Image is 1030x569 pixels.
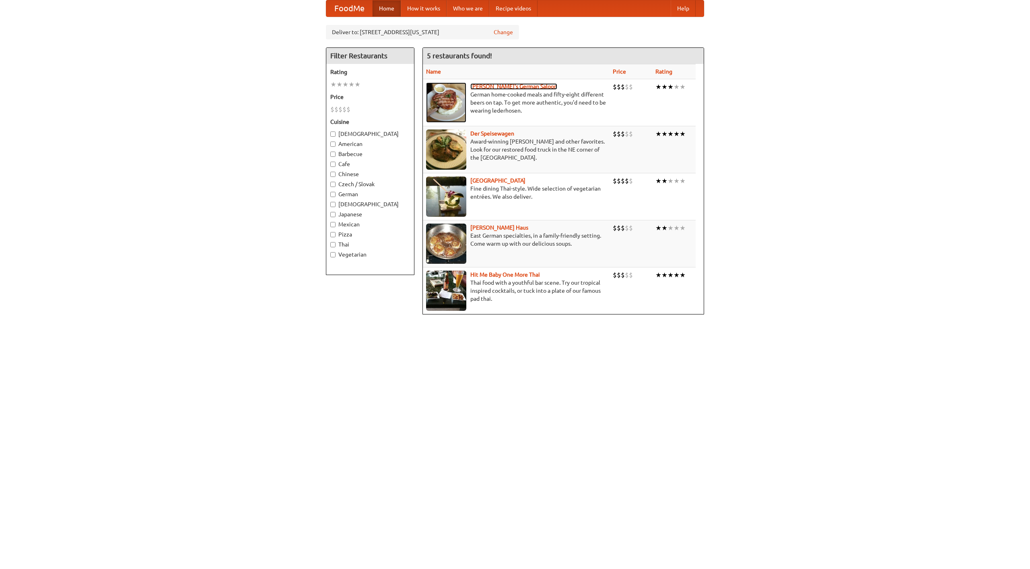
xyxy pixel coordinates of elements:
li: $ [625,271,629,279]
li: $ [334,105,338,114]
li: $ [621,271,625,279]
a: Name [426,68,441,75]
li: ★ [667,82,674,91]
li: $ [617,271,621,279]
li: $ [621,177,625,185]
li: $ [617,82,621,91]
li: $ [617,177,621,185]
li: ★ [655,82,661,91]
img: esthers.jpg [426,82,466,123]
li: ★ [661,129,667,138]
input: [DEMOGRAPHIC_DATA] [330,131,336,137]
h5: Cuisine [330,118,410,126]
li: ★ [667,177,674,185]
li: $ [629,271,633,279]
li: ★ [330,80,336,89]
li: $ [613,129,617,138]
label: Japanese [330,210,410,218]
label: [DEMOGRAPHIC_DATA] [330,130,410,138]
li: ★ [674,271,680,279]
a: Help [671,0,696,16]
li: ★ [661,177,667,185]
li: $ [621,129,625,138]
h5: Rating [330,68,410,76]
li: $ [613,177,617,185]
li: ★ [680,177,686,185]
div: Deliver to: [STREET_ADDRESS][US_STATE] [326,25,519,39]
li: ★ [661,224,667,232]
li: $ [621,224,625,232]
p: Award-winning [PERSON_NAME] and other favorites. Look for our restored food truck in the NE corne... [426,138,606,162]
label: Chinese [330,170,410,178]
label: German [330,190,410,198]
a: Change [494,28,513,36]
label: Thai [330,240,410,249]
a: Rating [655,68,672,75]
li: ★ [667,271,674,279]
a: Who we are [447,0,489,16]
a: [GEOGRAPHIC_DATA] [470,177,525,184]
img: babythai.jpg [426,271,466,311]
li: $ [625,177,629,185]
li: ★ [674,82,680,91]
a: How it works [401,0,447,16]
input: American [330,142,336,147]
input: German [330,192,336,197]
a: Home [373,0,401,16]
li: ★ [680,271,686,279]
li: ★ [680,129,686,138]
li: ★ [655,129,661,138]
label: Cafe [330,160,410,168]
label: [DEMOGRAPHIC_DATA] [330,200,410,208]
li: $ [613,224,617,232]
input: Japanese [330,212,336,217]
input: Thai [330,242,336,247]
a: Hit Me Baby One More Thai [470,271,540,278]
li: $ [613,271,617,279]
li: $ [330,105,334,114]
input: Mexican [330,222,336,227]
img: speisewagen.jpg [426,129,466,170]
h4: Filter Restaurants [326,48,414,64]
li: ★ [342,80,348,89]
li: $ [617,224,621,232]
li: $ [338,105,342,114]
li: ★ [674,177,680,185]
li: $ [625,82,629,91]
input: Cafe [330,162,336,167]
li: ★ [680,82,686,91]
b: [PERSON_NAME]'s German Saloon [470,83,557,90]
input: Pizza [330,232,336,237]
li: ★ [667,224,674,232]
li: $ [613,82,617,91]
input: Chinese [330,172,336,177]
a: FoodMe [326,0,373,16]
p: Thai food with a youthful bar scene. Try our tropical inspired cocktails, or tuck into a plate of... [426,279,606,303]
a: Recipe videos [489,0,538,16]
li: ★ [336,80,342,89]
img: kohlhaus.jpg [426,224,466,264]
li: $ [346,105,350,114]
label: American [330,140,410,148]
b: Der Speisewagen [470,130,514,137]
input: Vegetarian [330,252,336,257]
p: German home-cooked meals and fifty-eight different beers on tap. To get more authentic, you'd nee... [426,90,606,115]
ng-pluralize: 5 restaurants found! [427,52,492,60]
li: ★ [667,129,674,138]
li: $ [629,177,633,185]
li: $ [342,105,346,114]
li: $ [625,224,629,232]
li: $ [629,82,633,91]
li: $ [629,224,633,232]
li: $ [621,82,625,91]
label: Barbecue [330,150,410,158]
p: East German specialties, in a family-friendly setting. Come warm up with our delicious soups. [426,232,606,248]
li: ★ [655,271,661,279]
a: [PERSON_NAME] Haus [470,224,528,231]
li: ★ [348,80,354,89]
input: Barbecue [330,152,336,157]
li: ★ [680,224,686,232]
